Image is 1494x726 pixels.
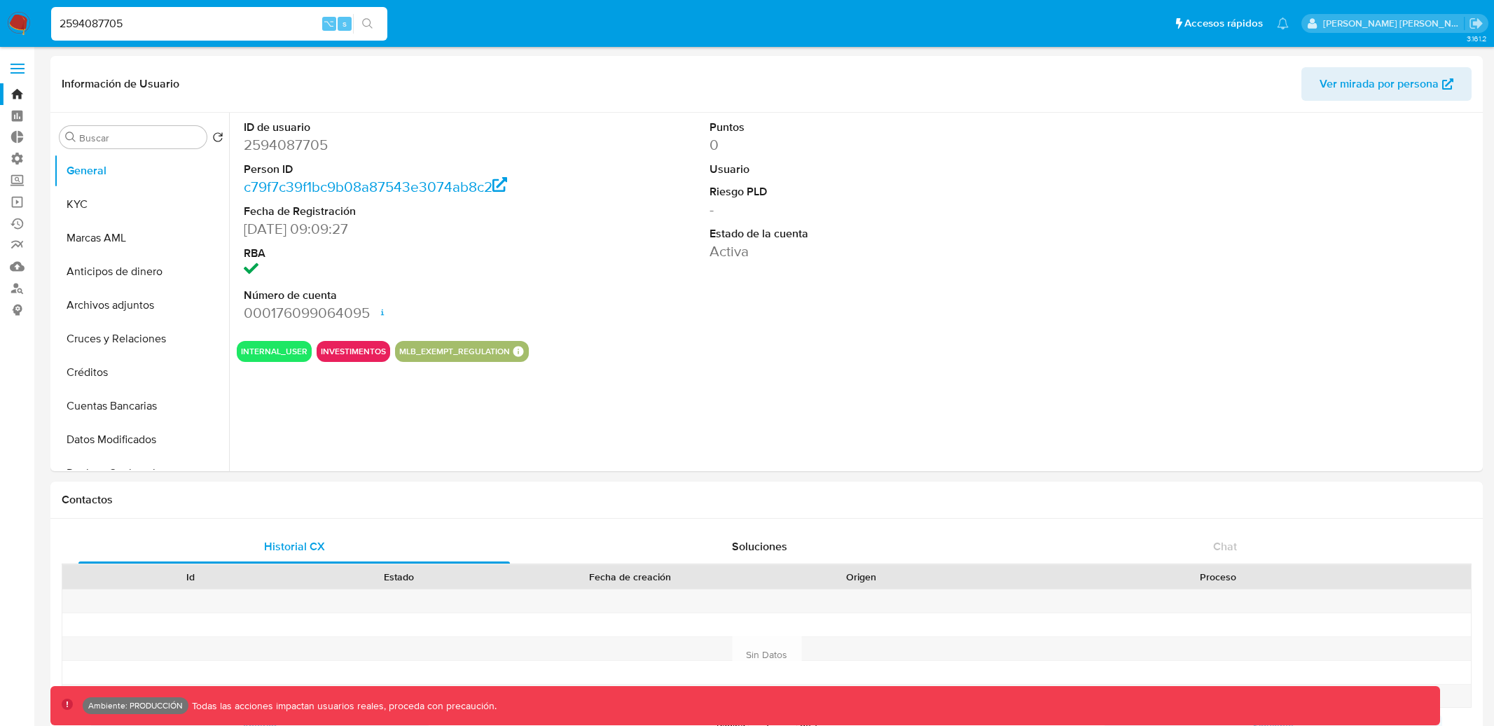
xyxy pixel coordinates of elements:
[324,17,334,30] span: ⌥
[54,188,229,221] button: KYC
[54,221,229,255] button: Marcas AML
[244,246,541,261] dt: RBA
[79,132,201,144] input: Buscar
[710,135,1007,155] dd: 0
[353,14,382,34] button: search-icon
[54,288,229,322] button: Archivos adjuntos
[264,538,325,554] span: Historial CX
[710,120,1007,135] dt: Puntos
[244,303,541,323] dd: 000176099064095
[305,570,493,584] div: Estado
[710,184,1007,200] dt: Riesgo PLD
[188,699,497,713] p: Todas las acciones impactan usuarios reales, proceda con precaución.
[54,389,229,423] button: Cuentas Bancarias
[62,77,179,91] h1: Información de Usuario
[54,356,229,389] button: Créditos
[1184,16,1263,31] span: Accesos rápidos
[244,219,541,239] dd: [DATE] 09:09:27
[1323,17,1465,30] p: mauro.ibarra@mercadolibre.com
[975,570,1461,584] div: Proceso
[54,154,229,188] button: General
[710,162,1007,177] dt: Usuario
[710,242,1007,261] dd: Activa
[1469,16,1483,31] a: Salir
[88,703,183,708] p: Ambiente: PRODUCCIÓN
[62,493,1472,507] h1: Contactos
[54,423,229,456] button: Datos Modificados
[54,255,229,288] button: Anticipos de dinero
[710,200,1007,219] dd: -
[343,17,347,30] span: s
[1277,18,1289,29] a: Notificaciones
[710,226,1007,242] dt: Estado de la cuenta
[244,120,541,135] dt: ID de usuario
[54,456,229,490] button: Devices Geolocation
[54,322,229,356] button: Cruces y Relaciones
[1213,538,1237,554] span: Chat
[212,132,223,147] button: Volver al orden por defecto
[512,570,747,584] div: Fecha de creación
[244,204,541,219] dt: Fecha de Registración
[244,176,507,197] a: c79f7c39f1bc9b08a87543e3074ab8c2
[65,132,76,143] button: Buscar
[244,288,541,303] dt: Número de cuenta
[244,162,541,177] dt: Person ID
[51,15,387,33] input: Buscar usuario o caso...
[732,538,787,554] span: Soluciones
[1301,67,1472,101] button: Ver mirada por persona
[97,570,285,584] div: Id
[767,570,955,584] div: Origen
[1320,67,1439,101] span: Ver mirada por persona
[244,135,541,155] dd: 2594087705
